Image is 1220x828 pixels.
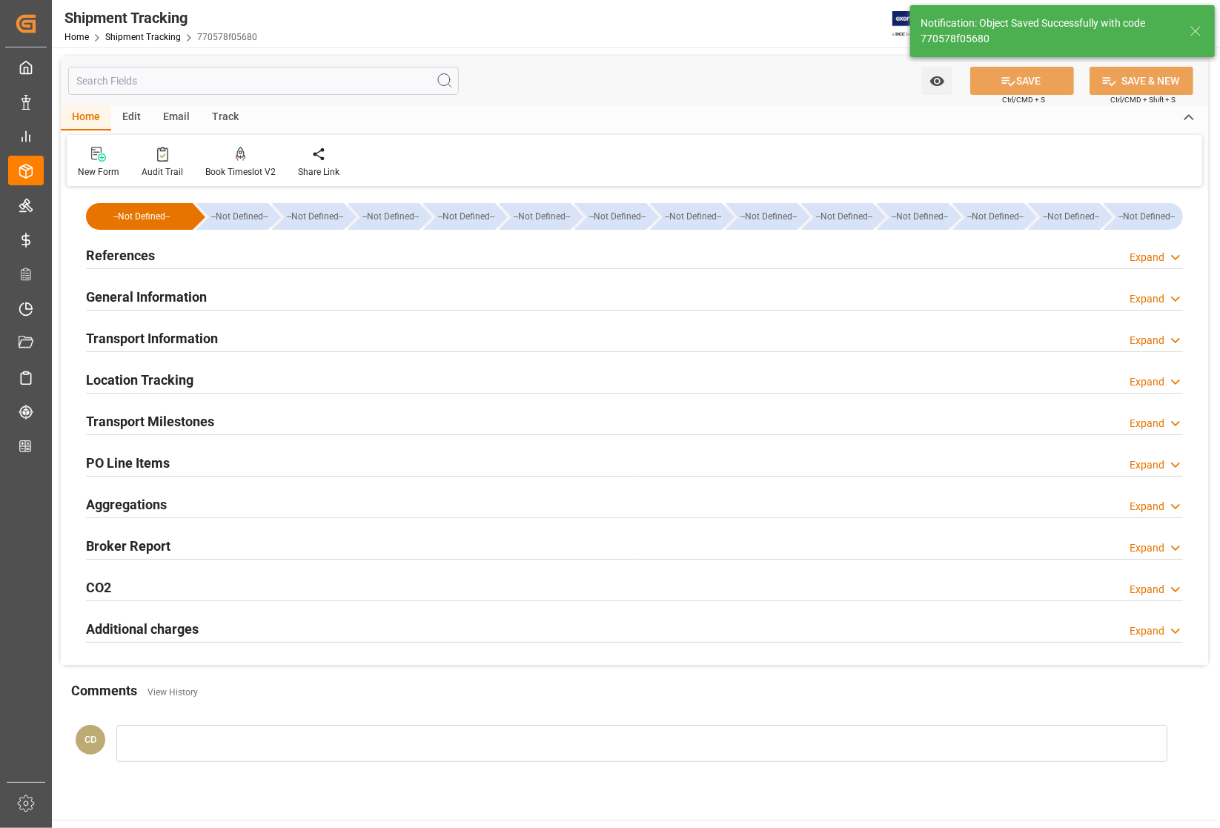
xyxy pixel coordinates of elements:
div: --Not Defined-- [1043,203,1100,230]
div: --Not Defined-- [589,203,646,230]
div: Track [201,105,250,130]
button: open menu [922,67,952,95]
h2: Aggregations [86,494,167,514]
h2: References [86,245,155,265]
div: --Not Defined-- [423,203,495,230]
div: --Not Defined-- [272,203,344,230]
input: Search Fields [68,67,459,95]
div: --Not Defined-- [362,203,420,230]
h2: Additional charges [86,619,199,639]
div: Expand [1130,374,1164,390]
div: --Not Defined-- [801,203,873,230]
div: --Not Defined-- [740,203,798,230]
div: --Not Defined-- [665,203,722,230]
div: --Not Defined-- [287,203,344,230]
div: Notification: Object Saved Successfully with code 770578f05680 [921,16,1176,47]
div: --Not Defined-- [816,203,873,230]
div: --Not Defined-- [967,203,1024,230]
div: New Form [78,165,119,179]
span: CD [84,734,96,745]
div: Share Link [298,165,339,179]
button: SAVE & NEW [1090,67,1193,95]
h2: Comments [71,680,137,701]
div: Shipment Tracking [64,7,257,29]
h2: Transport Milestones [86,411,214,431]
div: --Not Defined-- [574,203,646,230]
div: Expand [1130,540,1164,556]
div: --Not Defined-- [877,203,949,230]
div: --Not Defined-- [348,203,420,230]
div: --Not Defined-- [952,203,1024,230]
div: Expand [1130,623,1164,639]
h2: Broker Report [86,536,170,556]
div: Audit Trail [142,165,183,179]
div: --Not Defined-- [196,203,268,230]
div: --Not Defined-- [211,203,268,230]
div: Email [152,105,201,130]
h2: CO2 [86,577,111,597]
div: --Not Defined-- [514,203,571,230]
div: Expand [1130,582,1164,597]
span: Ctrl/CMD + S [1002,94,1045,105]
h2: Location Tracking [86,370,193,390]
a: View History [147,687,198,698]
div: Expand [1130,250,1164,265]
div: --Not Defined-- [1118,203,1176,230]
div: Edit [111,105,152,130]
div: --Not Defined-- [1028,203,1100,230]
div: --Not Defined-- [101,203,182,230]
div: --Not Defined-- [86,203,193,230]
span: Ctrl/CMD + Shift + S [1110,94,1176,105]
div: Book Timeslot V2 [205,165,276,179]
div: --Not Defined-- [499,203,571,230]
div: Expand [1130,291,1164,307]
div: Expand [1130,333,1164,348]
div: Home [61,105,111,130]
button: SAVE [970,67,1074,95]
img: Exertis%20JAM%20-%20Email%20Logo.jpg_1722504956.jpg [892,11,944,37]
h2: General Information [86,287,207,307]
div: --Not Defined-- [892,203,949,230]
div: Expand [1130,499,1164,514]
div: Expand [1130,416,1164,431]
h2: PO Line Items [86,453,170,473]
div: --Not Defined-- [1104,203,1183,230]
div: Expand [1130,457,1164,473]
h2: Transport Information [86,328,218,348]
a: Home [64,32,89,42]
div: --Not Defined-- [650,203,722,230]
div: --Not Defined-- [726,203,798,230]
div: --Not Defined-- [438,203,495,230]
a: Shipment Tracking [105,32,181,42]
